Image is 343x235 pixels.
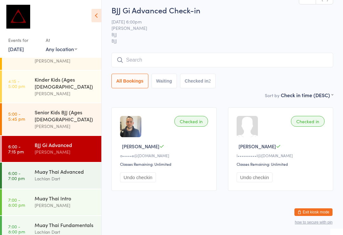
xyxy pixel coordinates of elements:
div: [PERSON_NAME] [35,123,96,130]
time: 7:00 - 8:00 pm [8,224,25,234]
time: 6:00 - 7:15 pm [8,144,24,154]
div: [PERSON_NAME] [35,148,96,156]
a: 6:00 -7:15 pmBJJ Gi Advanced[PERSON_NAME] [2,136,101,162]
div: Senior Kids BJJ (Ages [DEMOGRAPHIC_DATA]) [35,109,96,123]
div: Events for [8,35,39,45]
button: All Bookings [111,74,148,88]
img: image1749540753.png [120,116,141,137]
div: [PERSON_NAME] [35,57,96,64]
button: how to secure with pin [295,220,333,225]
span: [DATE] 6:00pm [111,18,323,25]
div: Classes Remaining: Unlimited [237,161,326,167]
span: BJJ [111,31,323,37]
button: Checked in2 [180,74,216,88]
div: Checked in [291,116,325,127]
input: Search [111,53,333,67]
div: Check in time (DESC) [281,91,333,98]
label: Sort by [265,92,279,98]
div: [PERSON_NAME] [35,202,96,209]
time: 6:00 - 7:00 pm [8,171,25,181]
time: 5:00 - 5:45 pm [8,111,25,121]
div: Kinder Kids (Ages [DEMOGRAPHIC_DATA]) [35,76,96,90]
div: Muay Thai Advanced [35,168,96,175]
button: Waiting [151,74,177,88]
div: BJJ Gi Advanced [35,141,96,148]
img: Dominance MMA Abbotsford [6,5,30,29]
button: Undo checkin [237,172,272,182]
div: l••••••••••l@[DOMAIN_NAME] [237,153,326,158]
a: 6:00 -7:00 pmMuay Thai AdvancedLachlan Dart [2,163,101,189]
div: a•••••e@[DOMAIN_NAME] [120,153,210,158]
button: Undo checkin [120,172,156,182]
h2: BJJ Gi Advanced Check-in [111,5,333,15]
span: [PERSON_NAME] [122,143,159,150]
div: Muay Thai Fundamentals [35,221,96,228]
a: 5:00 -5:45 pmSenior Kids BJJ (Ages [DEMOGRAPHIC_DATA])[PERSON_NAME] [2,103,101,135]
div: Muay Thai Intro [35,195,96,202]
div: 2 [208,78,211,84]
div: Classes Remaining: Unlimited [120,161,210,167]
a: 7:00 -8:00 pmMuay Thai Intro[PERSON_NAME] [2,189,101,215]
a: [DATE] [8,45,24,52]
div: Lachlan Dart [35,175,96,182]
time: 4:15 - 5:00 pm [8,78,25,89]
time: 7:00 - 8:00 pm [8,197,25,207]
div: At [46,35,77,45]
span: [PERSON_NAME] [239,143,276,150]
span: [PERSON_NAME] [111,25,323,31]
div: [PERSON_NAME] [35,90,96,97]
button: Exit kiosk mode [294,208,333,216]
div: Checked in [174,116,208,127]
div: Any location [46,45,77,52]
span: BJJ [111,37,333,44]
a: 4:15 -5:00 pmKinder Kids (Ages [DEMOGRAPHIC_DATA])[PERSON_NAME] [2,70,101,103]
